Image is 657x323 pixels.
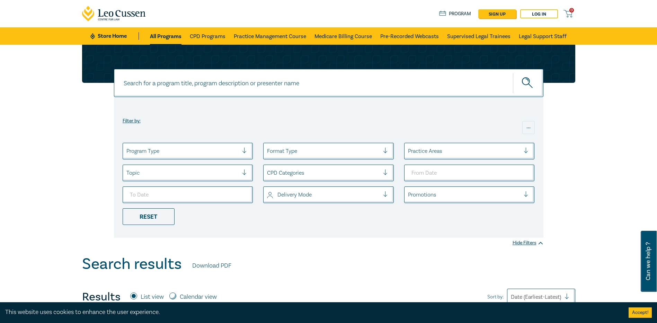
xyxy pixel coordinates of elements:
[141,293,164,302] label: List view
[82,290,121,304] h4: Results
[267,191,268,199] input: select
[408,191,409,199] input: select
[126,169,128,177] input: select
[519,27,567,45] a: Legal Support Staff
[90,32,139,40] a: Store Home
[267,147,268,155] input: select
[123,118,141,124] label: Filter by:
[314,27,372,45] a: Medicare Billing Course
[150,27,181,45] a: All Programs
[569,8,574,12] span: 0
[380,27,439,45] a: Pre-Recorded Webcasts
[190,27,225,45] a: CPD Programs
[82,255,182,273] h1: Search results
[645,235,651,288] span: Can we help ?
[5,308,618,317] div: This website uses cookies to enhance the user experience.
[123,208,175,225] div: Reset
[520,9,558,18] a: Log in
[180,293,217,302] label: Calendar view
[439,10,471,18] a: Program
[447,27,510,45] a: Supervised Legal Trainees
[487,293,504,301] span: Sort by:
[126,147,128,155] input: select
[408,147,409,155] input: select
[114,69,543,97] input: Search for a program title, program description or presenter name
[404,165,535,181] input: From Date
[629,307,652,318] button: Accept cookies
[123,186,253,203] input: To Date
[513,239,543,246] div: Hide Filters
[267,169,268,177] input: select
[522,121,535,134] div: ...
[478,9,516,18] a: sign up
[234,27,306,45] a: Practice Management Course
[511,293,512,301] input: Sort by
[192,261,231,270] a: Download PDF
